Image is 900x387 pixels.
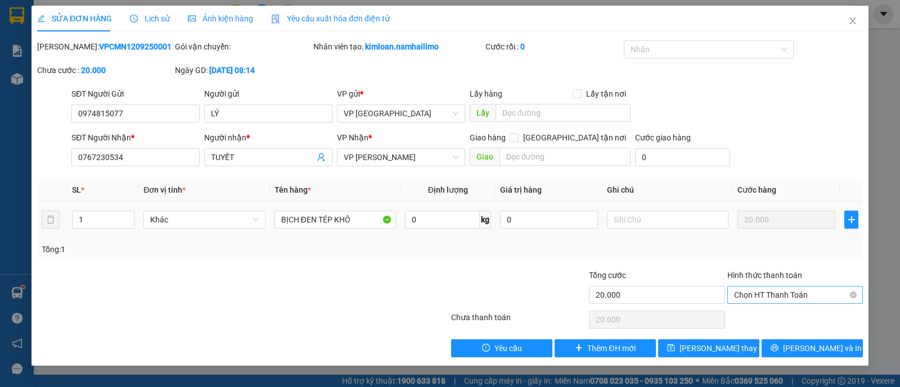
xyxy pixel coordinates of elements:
div: SĐT Người Gửi [71,88,200,100]
span: save [667,344,675,353]
label: Cước giao hàng [635,133,691,142]
span: user-add [317,153,326,162]
img: logo.jpg [6,6,45,45]
span: clock-circle [130,15,138,22]
span: close [848,16,857,25]
div: Tổng: 1 [42,243,348,256]
span: plus [845,215,858,224]
span: edit [37,15,45,22]
span: Giao [470,148,499,166]
input: Dọc đường [496,104,631,122]
span: SỬA ĐƠN HÀNG [37,14,112,23]
label: Hình thức thanh toán [727,271,802,280]
input: VD: Bàn, Ghế [274,211,396,229]
input: 0 [737,211,835,229]
div: [PERSON_NAME]: [37,40,173,53]
b: kimloan.namhailimo [365,42,439,51]
span: close-circle [850,292,857,298]
span: plus [575,344,583,353]
li: VP VP chợ Mũi Né [6,61,78,73]
li: VP VP [PERSON_NAME] Lão [78,61,150,98]
div: Nhân viên tạo: [313,40,484,53]
button: plus [844,211,858,229]
b: 20.000 [81,66,106,75]
li: Nam Hải Limousine [6,6,163,48]
div: Gói vận chuyển: [175,40,310,53]
span: Yêu cầu xuất hóa đơn điện tử [271,14,390,23]
span: Định lượng [428,185,468,194]
span: Thêm ĐH mới [587,342,635,354]
input: Cước giao hàng [635,148,730,166]
span: Ảnh kiện hàng [188,14,253,23]
span: Lấy tận nơi [582,88,631,100]
span: Khác [150,211,258,228]
span: [PERSON_NAME] thay đổi [679,342,769,354]
span: VP Nhận [337,133,368,142]
div: VP gửi [337,88,465,100]
span: Giá trị hàng [500,185,542,194]
div: SĐT Người Nhận [71,131,200,144]
b: 0 [520,42,525,51]
div: Ngày GD: [175,64,310,76]
span: Đơn vị tính [143,185,186,194]
th: Ghi chú [602,179,733,201]
button: delete [42,211,60,229]
button: printer[PERSON_NAME] và In [762,339,863,357]
span: Lịch sử [130,14,170,23]
span: environment [6,75,13,83]
span: picture [188,15,196,22]
span: kg [480,211,491,229]
span: [PERSON_NAME] và In [783,342,862,354]
div: Chưa thanh toán [450,311,588,331]
div: Cước rồi : [485,40,621,53]
div: Chưa cước : [37,64,173,76]
span: Lấy [470,104,496,122]
b: [DATE] 08:14 [209,66,255,75]
div: Người gửi [204,88,332,100]
span: exclamation-circle [482,344,490,353]
button: plusThêm ĐH mới [555,339,656,357]
span: Cước hàng [737,185,776,194]
span: VP Phạm Ngũ Lão [344,149,458,166]
span: Yêu cầu [494,342,522,354]
input: Ghi Chú [607,211,728,229]
div: Người nhận [204,131,332,144]
button: Close [837,6,868,37]
span: printer [771,344,778,353]
span: [GEOGRAPHIC_DATA] tận nơi [519,131,631,144]
img: icon [271,15,280,24]
span: Giao hàng [470,133,506,142]
span: Lấy hàng [470,89,502,98]
span: SL [72,185,81,194]
button: exclamation-circleYêu cầu [451,339,552,357]
span: Chọn HT Thanh Toán [734,286,856,303]
button: save[PERSON_NAME] thay đổi [658,339,759,357]
span: Tên hàng [274,185,311,194]
b: VPCMN1209250001 [99,42,172,51]
input: Dọc đường [499,148,631,166]
span: VP chợ Mũi Né [344,105,458,122]
span: Tổng cước [589,271,626,280]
